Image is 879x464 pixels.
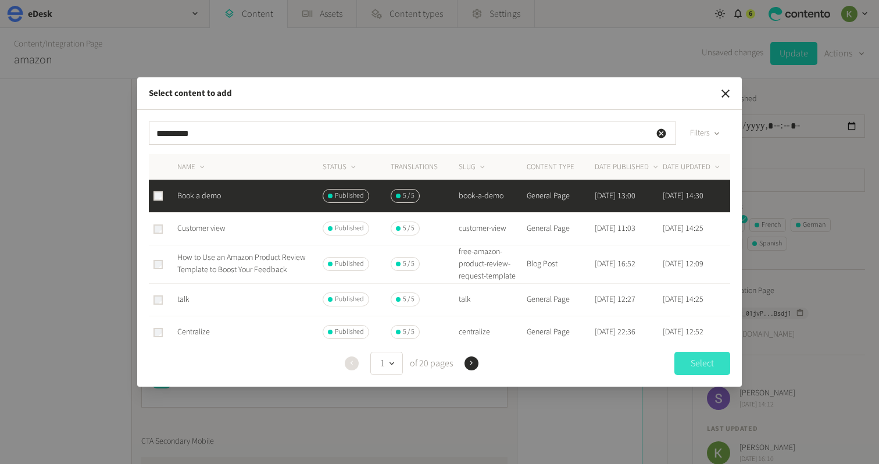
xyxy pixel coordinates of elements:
[403,327,415,337] span: 5 / 5
[663,258,703,270] time: [DATE] 12:09
[403,294,415,305] span: 5 / 5
[177,162,207,173] button: NAME
[663,294,703,305] time: [DATE] 14:25
[663,223,703,234] time: [DATE] 14:25
[595,162,660,173] button: DATE PUBLISHED
[595,326,635,338] time: [DATE] 22:36
[458,283,526,316] td: talk
[403,223,415,234] span: 5 / 5
[408,356,453,370] span: of 20 pages
[459,162,487,173] button: SLUG
[663,162,722,173] button: DATE UPDATED
[595,294,635,305] time: [DATE] 12:27
[390,154,458,180] th: Translations
[335,259,364,269] span: Published
[177,190,221,202] span: Book a demo
[690,127,710,140] span: Filters
[335,294,364,305] span: Published
[177,294,190,305] span: talk
[323,162,358,173] button: STATUS
[595,190,635,202] time: [DATE] 13:00
[595,258,635,270] time: [DATE] 16:52
[458,245,526,283] td: free-amazon-product-review-request-template
[526,316,594,348] td: General Page
[403,259,415,269] span: 5 / 5
[370,352,403,375] button: 1
[526,283,594,316] td: General Page
[458,316,526,348] td: centralize
[458,212,526,245] td: customer-view
[149,87,232,101] h2: Select content to add
[674,352,730,375] button: Select
[663,326,703,338] time: [DATE] 12:52
[526,212,594,245] td: General Page
[595,223,635,234] time: [DATE] 11:03
[335,327,364,337] span: Published
[177,223,226,234] span: Customer view
[335,191,364,201] span: Published
[663,190,703,202] time: [DATE] 14:30
[458,180,526,212] td: book-a-demo
[681,122,730,145] button: Filters
[177,252,306,276] span: How to Use an Amazon Product Review Template to Boost Your Feedback
[526,154,594,180] th: CONTENT TYPE
[526,180,594,212] td: General Page
[403,191,415,201] span: 5 / 5
[526,245,594,283] td: Blog Post
[177,326,210,338] span: Centralize
[335,223,364,234] span: Published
